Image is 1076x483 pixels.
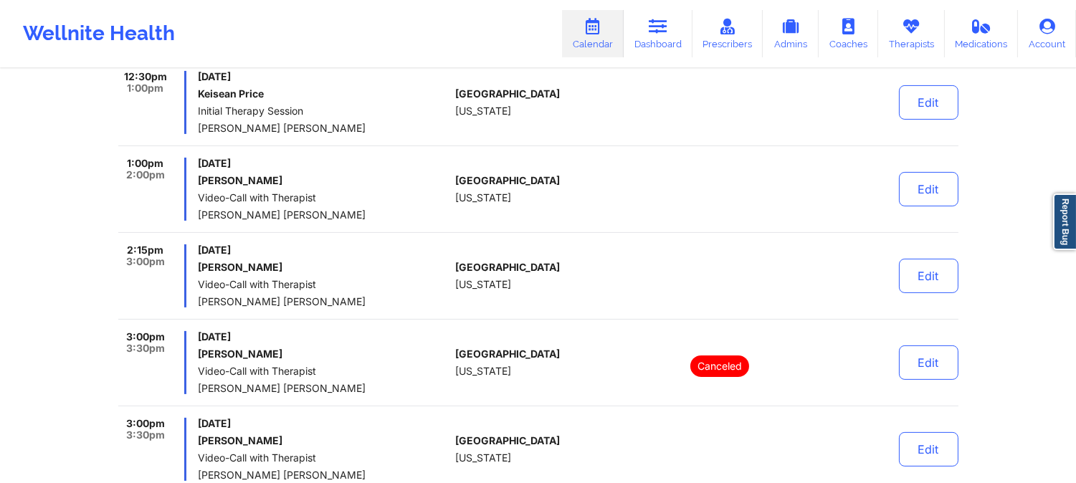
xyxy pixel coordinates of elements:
[562,10,624,57] a: Calendar
[198,435,449,446] h6: [PERSON_NAME]
[198,192,449,204] span: Video-Call with Therapist
[198,469,449,481] span: [PERSON_NAME] [PERSON_NAME]
[878,10,945,57] a: Therapists
[455,452,511,464] span: [US_STATE]
[126,418,165,429] span: 3:00pm
[198,244,449,256] span: [DATE]
[124,71,167,82] span: 12:30pm
[455,192,511,204] span: [US_STATE]
[455,262,560,273] span: [GEOGRAPHIC_DATA]
[945,10,1019,57] a: Medications
[690,355,749,377] p: Canceled
[455,365,511,377] span: [US_STATE]
[198,71,449,82] span: [DATE]
[198,158,449,169] span: [DATE]
[126,169,165,181] span: 2:00pm
[692,10,763,57] a: Prescribers
[198,452,449,464] span: Video-Call with Therapist
[198,262,449,273] h6: [PERSON_NAME]
[198,365,449,377] span: Video-Call with Therapist
[126,331,165,343] span: 3:00pm
[198,348,449,360] h6: [PERSON_NAME]
[763,10,819,57] a: Admins
[198,105,449,117] span: Initial Therapy Session
[198,175,449,186] h6: [PERSON_NAME]
[1018,10,1076,57] a: Account
[455,175,560,186] span: [GEOGRAPHIC_DATA]
[899,259,958,293] button: Edit
[198,88,449,100] h6: Keisean Price
[198,296,449,307] span: [PERSON_NAME] [PERSON_NAME]
[127,244,163,256] span: 2:15pm
[126,343,165,354] span: 3:30pm
[198,383,449,394] span: [PERSON_NAME] [PERSON_NAME]
[455,348,560,360] span: [GEOGRAPHIC_DATA]
[198,331,449,343] span: [DATE]
[126,256,165,267] span: 3:00pm
[198,279,449,290] span: Video-Call with Therapist
[819,10,878,57] a: Coaches
[198,209,449,221] span: [PERSON_NAME] [PERSON_NAME]
[455,88,560,100] span: [GEOGRAPHIC_DATA]
[1053,193,1076,250] a: Report Bug
[455,279,511,290] span: [US_STATE]
[624,10,692,57] a: Dashboard
[126,429,165,441] span: 3:30pm
[899,432,958,467] button: Edit
[198,418,449,429] span: [DATE]
[198,123,449,134] span: [PERSON_NAME] [PERSON_NAME]
[455,435,560,446] span: [GEOGRAPHIC_DATA]
[899,172,958,206] button: Edit
[127,158,163,169] span: 1:00pm
[455,105,511,117] span: [US_STATE]
[127,82,163,94] span: 1:00pm
[899,85,958,120] button: Edit
[899,345,958,380] button: Edit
